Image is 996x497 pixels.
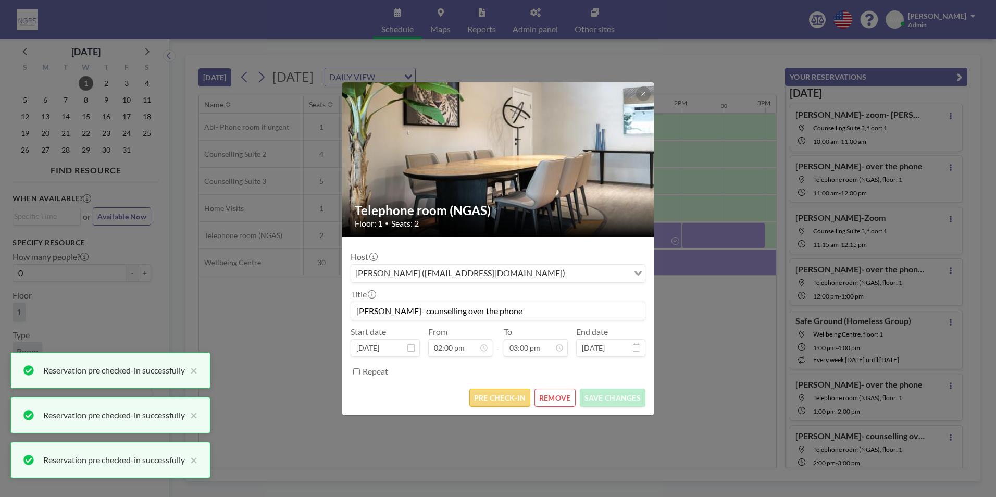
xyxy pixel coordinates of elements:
[355,203,642,218] h2: Telephone room (NGAS)
[534,389,576,407] button: REMOVE
[351,252,377,262] label: Host
[351,265,645,282] div: Search for option
[351,327,386,337] label: Start date
[580,389,645,407] button: SAVE CHANGES
[351,289,375,300] label: Title
[355,218,382,229] span: Floor: 1
[43,409,185,421] div: Reservation pre checked-in successfully
[185,364,197,377] button: close
[353,267,567,280] span: [PERSON_NAME] ([EMAIL_ADDRESS][DOMAIN_NAME])
[351,302,645,320] input: (No title)
[363,366,388,377] label: Repeat
[185,409,197,421] button: close
[43,454,185,466] div: Reservation pre checked-in successfully
[568,267,628,280] input: Search for option
[428,327,447,337] label: From
[391,218,419,229] span: Seats: 2
[43,364,185,377] div: Reservation pre checked-in successfully
[504,327,512,337] label: To
[576,327,608,337] label: End date
[496,330,500,353] span: -
[385,219,389,227] span: •
[469,389,530,407] button: PRE CHECK-IN
[185,454,197,466] button: close
[342,55,655,264] img: 537.jpg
